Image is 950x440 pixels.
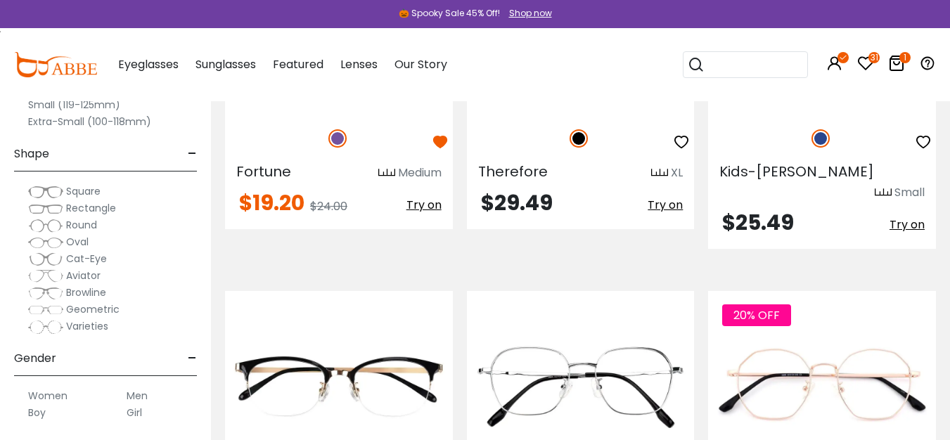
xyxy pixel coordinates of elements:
span: Gender [14,342,56,375]
button: Try on [406,193,442,218]
img: Square.png [28,185,63,199]
a: 31 [857,58,874,74]
img: Varieties.png [28,320,63,335]
span: Featured [273,56,323,72]
img: Geometric.png [28,303,63,317]
span: Square [66,184,101,198]
button: Try on [890,212,925,238]
img: Rectangle.png [28,202,63,216]
img: size ruler [875,188,892,198]
span: Sunglasses [195,56,256,72]
i: 31 [868,52,880,63]
span: Fortune [236,162,291,181]
label: Small (119-125mm) [28,96,120,113]
label: Women [28,387,68,404]
span: 20% OFF [722,304,791,326]
img: Browline.png [28,286,63,300]
label: Girl [127,404,142,421]
div: Shop now [509,7,552,20]
div: Medium [398,164,442,181]
span: Cat-Eye [66,252,107,266]
div: 🎃 Spooky Sale 45% Off! [399,7,500,20]
span: Eyeglasses [118,56,179,72]
span: Rectangle [66,201,116,215]
span: $29.49 [481,188,553,218]
div: Small [894,184,925,201]
img: Blue [811,129,830,148]
i: 1 [899,52,911,63]
span: Geometric [66,302,120,316]
span: Varieties [66,319,108,333]
div: XL [671,164,683,181]
span: - [188,137,197,171]
a: Shop now [502,7,552,19]
span: Shape [14,137,49,171]
span: Aviator [66,268,101,283]
img: Aviator.png [28,269,63,283]
span: Lenses [340,56,378,72]
span: $24.00 [310,198,347,214]
span: Our Story [394,56,447,72]
span: - [188,342,197,375]
label: Extra-Small (100-118mm) [28,113,151,130]
img: size ruler [378,168,395,179]
label: Men [127,387,148,404]
img: Oval.png [28,235,63,250]
label: Boy [28,404,46,421]
span: Try on [890,216,925,233]
span: Kids-[PERSON_NAME] [719,162,874,181]
span: Therefore [478,162,548,181]
img: Purple [328,129,347,148]
span: $25.49 [722,207,794,238]
a: 1 [888,58,905,74]
span: Round [66,218,97,232]
span: Try on [406,197,442,213]
img: Cat-Eye.png [28,252,63,266]
img: size ruler [651,168,668,179]
span: Browline [66,285,106,299]
img: Black [570,129,588,148]
img: abbeglasses.com [14,52,97,77]
span: Try on [648,197,683,213]
span: Oval [66,235,89,249]
button: Try on [648,193,683,218]
span: $19.20 [239,188,304,218]
img: Round.png [28,219,63,233]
